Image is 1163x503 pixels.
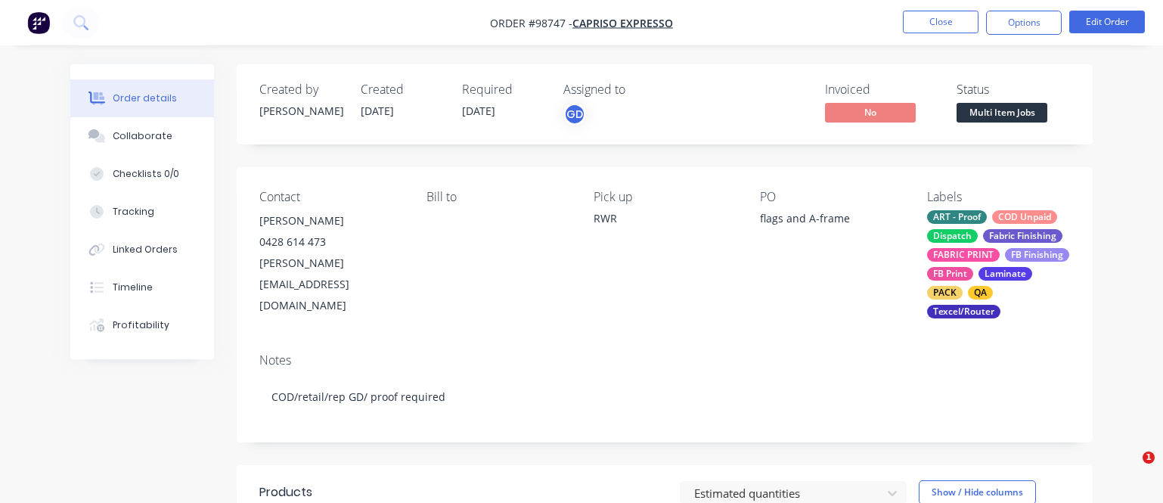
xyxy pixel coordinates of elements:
[927,190,1070,204] div: Labels
[70,117,214,155] button: Collaborate
[983,229,1062,243] div: Fabric Finishing
[572,16,673,30] a: CAPRISO Expresso
[113,281,153,294] div: Timeline
[113,205,154,219] div: Tracking
[27,11,50,34] img: Factory
[1069,11,1145,33] button: Edit Order
[113,92,177,105] div: Order details
[825,82,938,97] div: Invoiced
[259,374,1070,420] div: COD/retail/rep GD/ proof required
[594,190,737,204] div: Pick up
[986,11,1062,35] button: Options
[825,103,916,122] span: No
[426,190,569,204] div: Bill to
[927,305,1000,318] div: Texcel/Router
[968,286,993,300] div: QA
[992,210,1057,224] div: COD Unpaid
[259,483,312,501] div: Products
[957,103,1047,126] button: Multi Item Jobs
[259,210,402,231] div: [PERSON_NAME]
[70,155,214,193] button: Checklists 0/0
[927,248,1000,262] div: FABRIC PRINT
[927,229,978,243] div: Dispatch
[113,167,179,181] div: Checklists 0/0
[927,210,987,224] div: ART - Proof
[361,104,394,118] span: [DATE]
[957,82,1070,97] div: Status
[259,103,343,119] div: [PERSON_NAME]
[927,286,963,300] div: PACK
[1112,452,1148,488] iframe: Intercom live chat
[927,267,973,281] div: FB Print
[113,129,172,143] div: Collaborate
[490,16,572,30] span: Order #98747 -
[70,306,214,344] button: Profitability
[259,353,1070,368] div: Notes
[594,210,737,226] div: RWR
[903,11,978,33] button: Close
[70,193,214,231] button: Tracking
[1005,248,1069,262] div: FB Finishing
[462,104,495,118] span: [DATE]
[70,231,214,269] button: Linked Orders
[563,82,715,97] div: Assigned to
[957,103,1047,122] span: Multi Item Jobs
[113,243,178,256] div: Linked Orders
[259,190,402,204] div: Contact
[259,253,402,316] div: [PERSON_NAME][EMAIL_ADDRESS][DOMAIN_NAME]
[361,82,444,97] div: Created
[760,190,903,204] div: PO
[259,210,402,316] div: [PERSON_NAME]0428 614 473[PERSON_NAME][EMAIL_ADDRESS][DOMAIN_NAME]
[462,82,545,97] div: Required
[1143,452,1155,464] span: 1
[978,267,1032,281] div: Laminate
[70,79,214,117] button: Order details
[259,231,402,253] div: 0428 614 473
[563,103,586,126] button: GD
[70,269,214,306] button: Timeline
[113,318,169,332] div: Profitability
[259,82,343,97] div: Created by
[760,210,903,231] div: flags and A-frame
